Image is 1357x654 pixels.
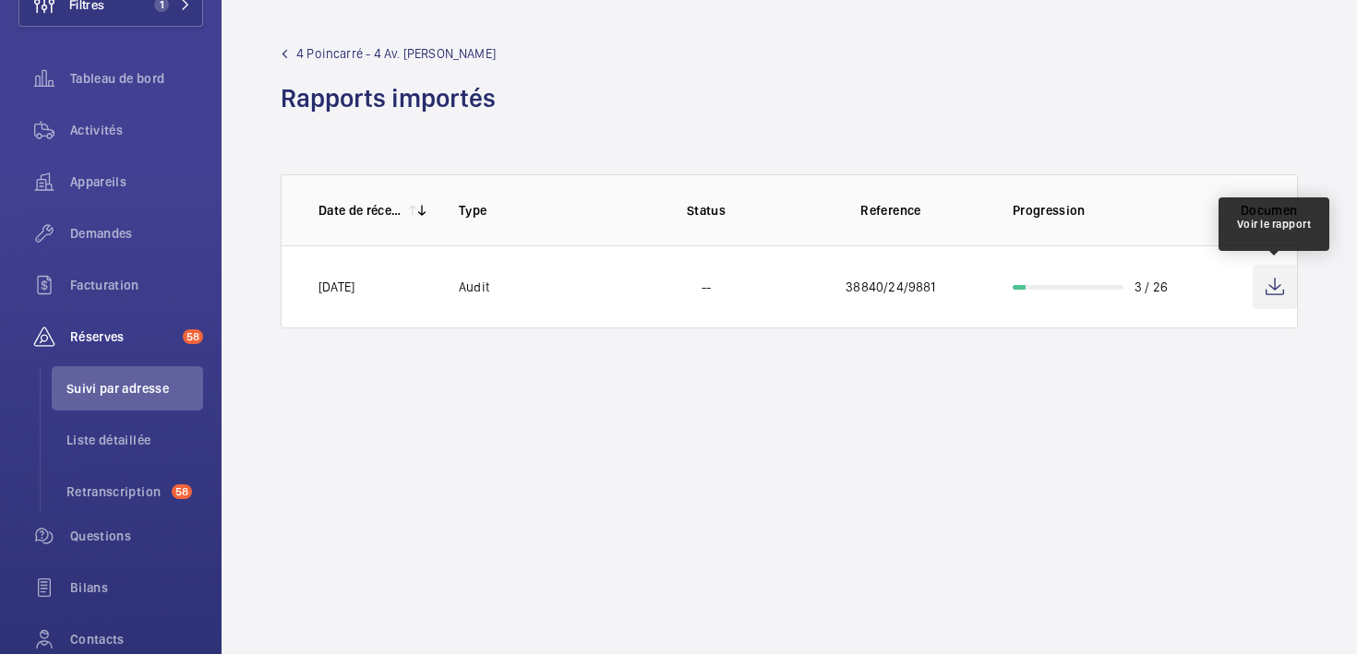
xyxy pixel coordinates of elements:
[70,69,203,88] span: Tableau de bord
[70,276,203,294] span: Facturation
[459,201,614,220] p: Type
[70,172,203,191] span: Appareils
[70,527,203,545] span: Questions
[66,431,203,449] span: Liste détaillée
[66,379,203,398] span: Suivi par adresse
[1237,216,1312,232] div: Voir le rapport
[172,484,192,499] span: 58
[1013,201,1205,220] p: Progression
[702,278,711,296] p: --
[66,482,164,501] span: Retranscription
[296,44,496,63] span: 4 Poincarré - 4 Av. [PERSON_NAME]
[846,278,935,296] p: 38840/24/9881
[811,201,970,220] p: Reference
[318,201,402,220] p: Date de réception
[70,630,203,648] span: Contacts
[281,81,507,115] h1: Rapports importés
[459,278,489,296] p: Audit
[183,329,203,344] span: 58
[318,278,354,296] p: [DATE]
[70,578,203,597] span: Bilans
[627,201,786,220] p: Status
[70,224,203,243] span: Demandes
[70,121,203,139] span: Activités
[1135,278,1168,296] p: 3 / 26
[70,327,175,346] span: Réserves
